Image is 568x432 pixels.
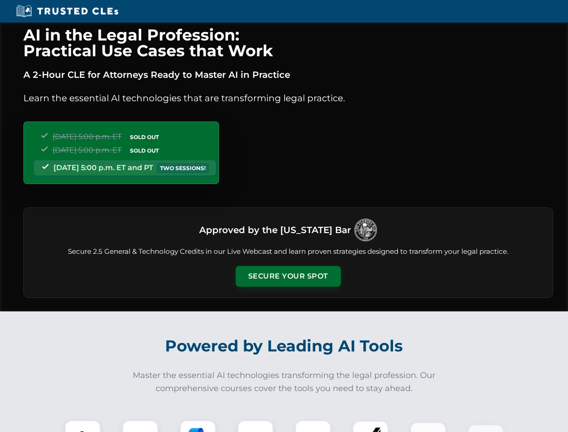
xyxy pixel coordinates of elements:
span: [DATE] 5:00 p.m. ET [53,132,121,141]
img: Logo [354,219,377,241]
span: SOLD OUT [127,132,162,142]
p: Learn the essential AI technologies that are transforming legal practice. [23,91,553,105]
button: Secure Your Spot [236,266,341,287]
h1: AI in the Legal Profession: Practical Use Cases that Work [23,27,553,58]
img: Trusted CLEs [13,4,121,18]
h3: Approved by the [US_STATE] Bar [199,222,351,238]
p: Secure 2.5 General & Technology Credits in our Live Webcast and learn proven strategies designed ... [35,247,542,257]
p: A 2-Hour CLE for Attorneys Ready to Master AI in Practice [23,67,553,82]
span: [DATE] 5:00 p.m. ET [53,146,121,154]
h2: Powered by Leading AI Tools [35,330,533,362]
span: SOLD OUT [127,146,162,155]
p: Master the essential AI technologies transforming the legal profession. Our comprehensive courses... [127,369,442,395]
